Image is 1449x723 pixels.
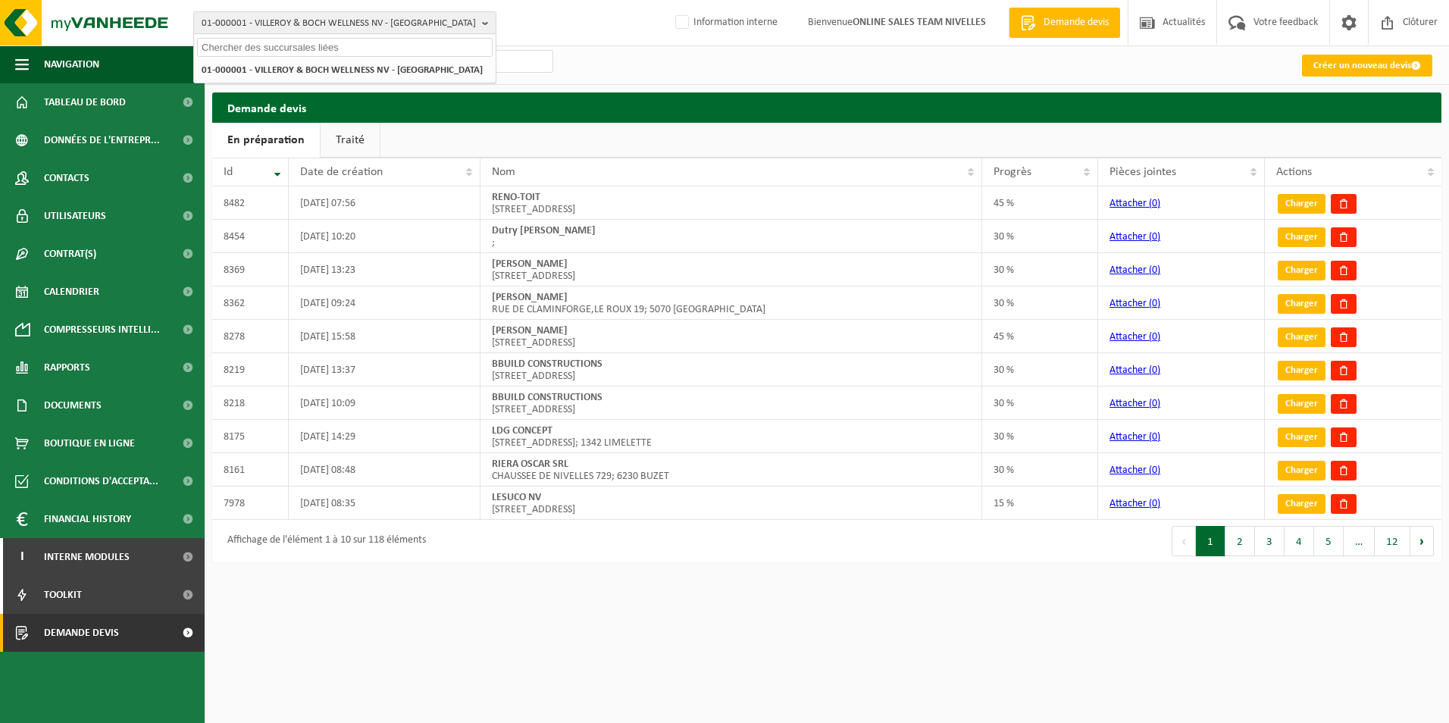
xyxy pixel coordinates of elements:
td: 8278 [212,320,289,353]
a: Attacher (0) [1109,498,1160,509]
td: 30 % [982,387,1098,420]
strong: 01-000001 - VILLEROY & BOCH WELLNESS NV - [GEOGRAPHIC_DATA] [202,65,483,75]
span: Toolkit [44,576,82,614]
td: [STREET_ADDRESS] [480,353,982,387]
strong: LESUCO NV [492,492,541,503]
a: Attacher (0) [1109,465,1160,476]
strong: BBUILD CONSTRUCTIONS [492,392,602,403]
span: Boutique en ligne [44,424,135,462]
span: … [1344,526,1375,556]
td: ; [480,220,982,253]
strong: [PERSON_NAME] [492,258,568,270]
td: [STREET_ADDRESS] [480,487,982,520]
td: 8219 [212,353,289,387]
strong: [PERSON_NAME] [492,292,568,303]
a: Attacher (0) [1109,231,1160,243]
span: Navigation [44,45,99,83]
td: [STREET_ADDRESS]; 1342 LIMELETTE [480,420,982,453]
button: 12 [1375,526,1410,556]
td: 30 % [982,353,1098,387]
td: RUE DE CLAMINFORGE,LE ROUX 19; 5070 [GEOGRAPHIC_DATA] [480,286,982,320]
a: Attacher (0) [1109,198,1160,209]
td: 8362 [212,286,289,320]
a: Charger [1278,294,1325,314]
td: [DATE] 15:58 [289,320,480,353]
span: Contrat(s) [44,235,96,273]
td: 7978 [212,487,289,520]
span: Nom [492,166,515,178]
button: 3 [1255,526,1285,556]
td: [DATE] 14:29 [289,420,480,453]
a: Attacher (0) [1109,365,1160,376]
a: Charger [1278,494,1325,514]
td: 45 % [982,186,1098,220]
td: 8218 [212,387,289,420]
button: 5 [1314,526,1344,556]
span: Date de création [300,166,383,178]
a: Traité [321,123,380,158]
div: Affichage de l'élément 1 à 10 sur 118 éléments [220,527,426,555]
span: Rapports [44,349,90,387]
span: Conditions d'accepta... [44,462,158,500]
strong: LDG CONCEPT [492,425,552,437]
span: Documents [44,387,102,424]
span: 0 [1152,498,1157,509]
td: [DATE] 10:09 [289,387,480,420]
span: Pièces jointes [1109,166,1176,178]
td: [STREET_ADDRESS] [480,253,982,286]
span: Contacts [44,159,89,197]
span: 0 [1152,198,1157,209]
td: [STREET_ADDRESS] [480,387,982,420]
td: [DATE] 10:20 [289,220,480,253]
span: Données de l'entrepr... [44,121,160,159]
td: [DATE] 09:24 [289,286,480,320]
button: 01-000001 - VILLEROY & BOCH WELLNESS NV - [GEOGRAPHIC_DATA] [193,11,496,34]
button: 2 [1225,526,1255,556]
span: 0 [1152,398,1157,409]
a: Charger [1278,427,1325,447]
button: Previous [1172,526,1196,556]
a: Charger [1278,327,1325,347]
a: Charger [1278,194,1325,214]
a: Demande devis [1009,8,1120,38]
a: En préparation [212,123,320,158]
a: Charger [1278,461,1325,480]
td: 8454 [212,220,289,253]
td: [STREET_ADDRESS] [480,320,982,353]
button: Next [1410,526,1434,556]
label: Information interne [672,11,778,34]
td: [STREET_ADDRESS] [480,186,982,220]
span: I [15,538,29,576]
strong: [PERSON_NAME] [492,325,568,336]
strong: Dutry [PERSON_NAME] [492,225,596,236]
td: 30 % [982,286,1098,320]
td: 8482 [212,186,289,220]
strong: ONLINE SALES TEAM NIVELLES [853,17,986,28]
td: 30 % [982,453,1098,487]
td: [DATE] 13:37 [289,353,480,387]
strong: BBUILD CONSTRUCTIONS [492,358,602,370]
td: [DATE] 13:23 [289,253,480,286]
span: Demande devis [1040,15,1113,30]
a: Charger [1278,361,1325,380]
span: Tableau de bord [44,83,126,121]
a: Charger [1278,227,1325,247]
td: 15 % [982,487,1098,520]
a: Attacher (0) [1109,331,1160,343]
td: 30 % [982,220,1098,253]
a: Attacher (0) [1109,431,1160,443]
span: Interne modules [44,538,130,576]
span: 0 [1152,231,1157,243]
h2: Demande devis [212,92,1441,122]
span: Utilisateurs [44,197,106,235]
strong: RENO-TOIT [492,192,540,203]
span: 0 [1152,264,1157,276]
span: Compresseurs intelli... [44,311,160,349]
td: 45 % [982,320,1098,353]
td: 8161 [212,453,289,487]
span: 01-000001 - VILLEROY & BOCH WELLNESS NV - [GEOGRAPHIC_DATA] [202,12,476,35]
span: Financial History [44,500,131,538]
a: Créer un nouveau devis [1302,55,1432,77]
td: 30 % [982,253,1098,286]
span: 0 [1152,365,1157,376]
